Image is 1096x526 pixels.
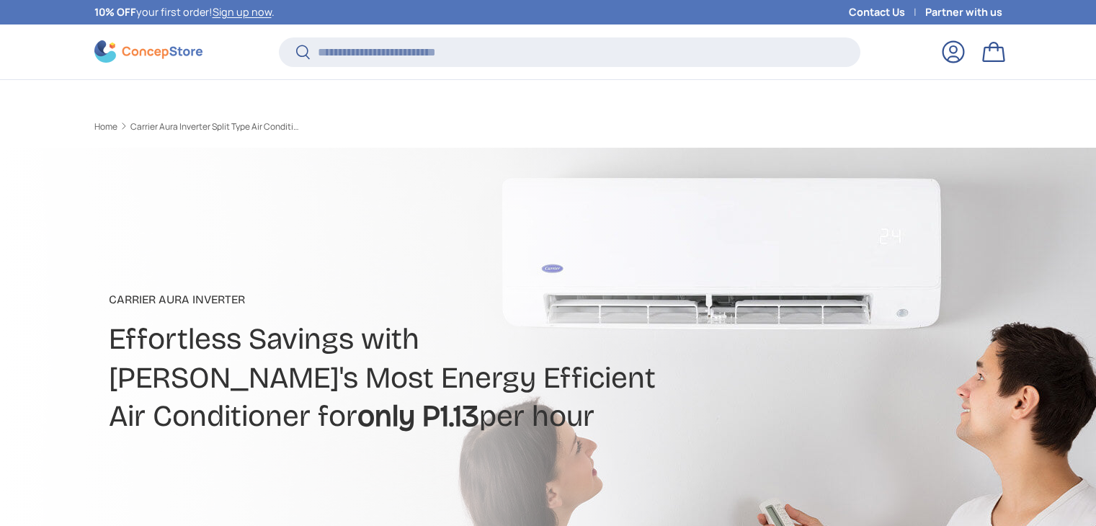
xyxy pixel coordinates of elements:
[94,5,136,19] strong: 10% OFF
[109,291,662,308] p: CARRIER AURA INVERTER
[130,122,303,131] a: Carrier Aura Inverter Split Type Air Conditioner
[357,398,479,434] strong: only P1.13
[94,4,275,20] p: your first order! .
[94,120,576,133] nav: Breadcrumbs
[849,4,925,20] a: Contact Us
[109,320,662,436] h2: Effortless Savings with [PERSON_NAME]'s Most Energy Efficient Air Conditioner for per hour
[94,40,202,63] img: ConcepStore
[213,5,272,19] a: Sign up now
[925,4,1002,20] a: Partner with us
[94,122,117,131] a: Home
